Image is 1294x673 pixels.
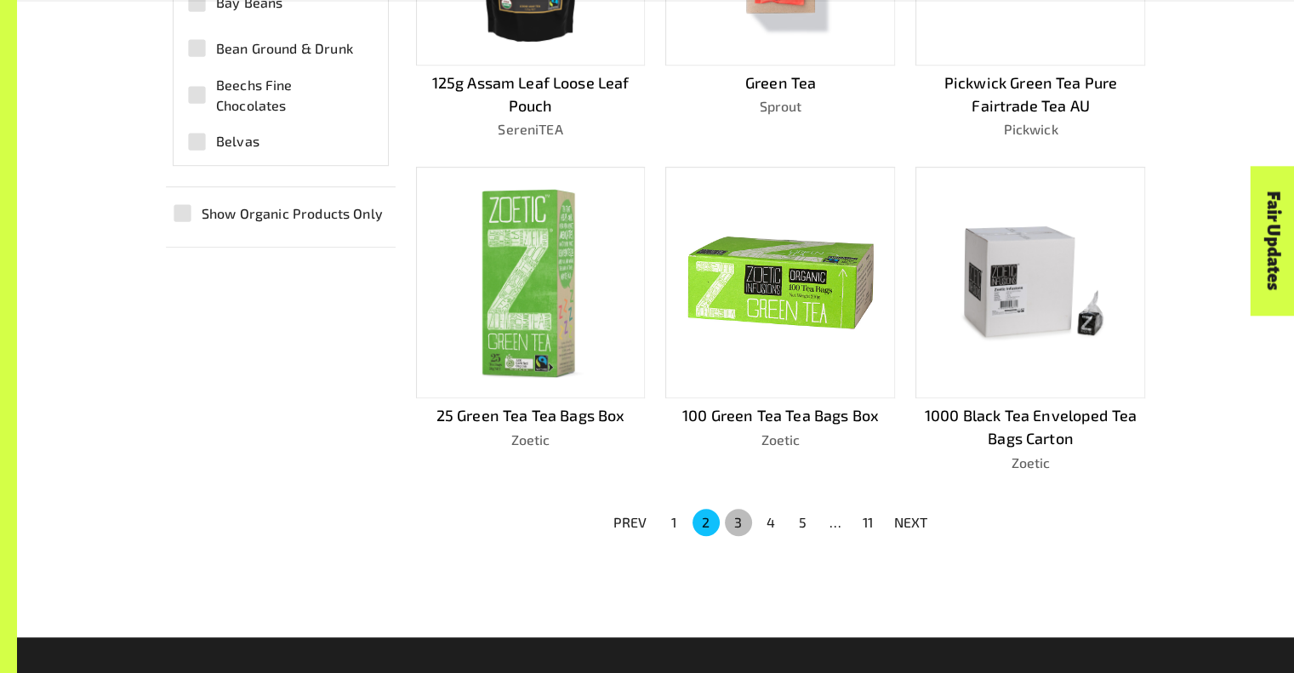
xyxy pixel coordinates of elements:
[216,75,365,116] span: Beechs Fine Chocolates
[915,167,1145,472] a: 1000 Black Tea Enveloped Tea Bags CartonZoetic
[660,509,687,536] button: Go to page 1
[725,509,752,536] button: Go to page 3
[665,71,895,94] p: Green Tea
[693,509,720,536] button: page 2
[202,203,383,224] span: Show Organic Products Only
[854,509,881,536] button: Go to page 11
[603,507,658,538] button: PREV
[665,430,895,450] p: Zoetic
[915,453,1145,473] p: Zoetic
[216,131,259,151] span: Belvas
[665,96,895,117] p: Sprout
[613,512,647,533] p: PREV
[603,507,938,538] nav: pagination navigation
[822,512,849,533] div: …
[915,404,1145,450] p: 1000 Black Tea Enveloped Tea Bags Carton
[915,119,1145,140] p: Pickwick
[416,167,646,472] a: 25 Green Tea Tea Bags BoxZoetic
[416,430,646,450] p: Zoetic
[894,512,928,533] p: NEXT
[665,167,895,472] a: 100 Green Tea Tea Bags BoxZoetic
[416,71,646,117] p: 125g Assam Leaf Loose Leaf Pouch
[915,71,1145,117] p: Pickwick Green Tea Pure Fairtrade Tea AU
[757,509,784,536] button: Go to page 4
[416,404,646,427] p: 25 Green Tea Tea Bags Box
[884,507,938,538] button: NEXT
[665,404,895,427] p: 100 Green Tea Tea Bags Box
[216,38,353,59] span: Bean Ground & Drunk
[416,119,646,140] p: SereniTEA
[790,509,817,536] button: Go to page 5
